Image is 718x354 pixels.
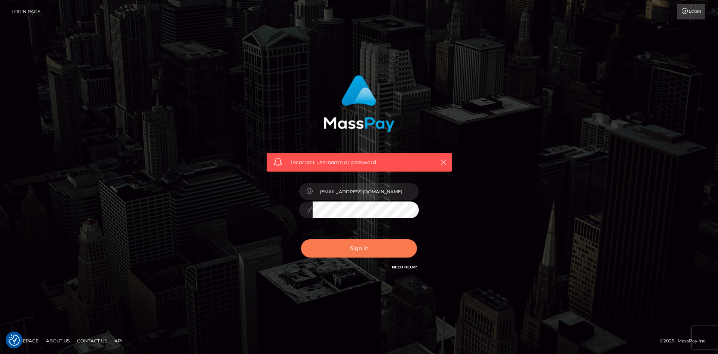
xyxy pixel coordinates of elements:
a: API [111,335,126,347]
img: MassPay Login [323,75,395,132]
button: Consent Preferences [9,335,20,346]
a: Need Help? [392,265,417,270]
a: About Us [43,335,73,347]
span: Incorrect username or password. [291,158,427,166]
a: Login Page [12,4,40,19]
a: Login [677,4,705,19]
button: Sign in [301,239,417,258]
input: Username... [313,183,419,200]
img: Revisit consent button [9,335,20,346]
div: © 2025 , MassPay Inc. [660,337,712,345]
a: Contact Us [74,335,110,347]
a: Homepage [8,335,42,347]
